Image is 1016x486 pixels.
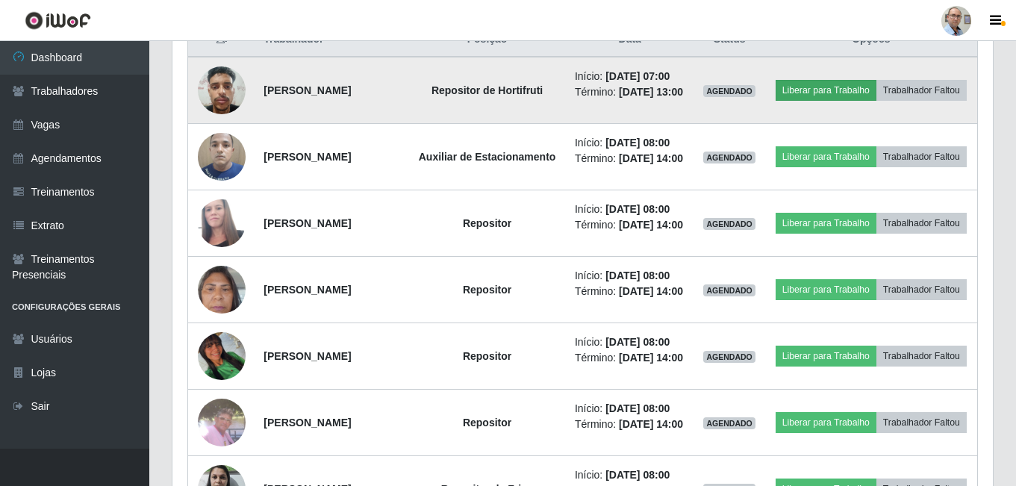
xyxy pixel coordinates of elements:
[463,217,511,229] strong: Repositor
[876,279,967,300] button: Trabalhador Faltou
[463,350,511,362] strong: Repositor
[605,137,670,149] time: [DATE] 08:00
[575,84,685,100] li: Término:
[605,203,670,215] time: [DATE] 08:00
[575,202,685,217] li: Início:
[264,350,351,362] strong: [PERSON_NAME]
[776,146,876,167] button: Liberar para Trabalho
[703,218,755,230] span: AGENDADO
[575,135,685,151] li: Início:
[575,467,685,483] li: Início:
[575,69,685,84] li: Início:
[703,417,755,429] span: AGENDADO
[264,151,351,163] strong: [PERSON_NAME]
[575,350,685,366] li: Término:
[703,85,755,97] span: AGENDADO
[876,146,967,167] button: Trabalhador Faltou
[876,213,967,234] button: Trabalhador Faltou
[605,70,670,82] time: [DATE] 07:00
[575,268,685,284] li: Início:
[776,80,876,101] button: Liberar para Trabalho
[703,351,755,363] span: AGENDADO
[198,125,246,188] img: 1718933519680.jpeg
[575,334,685,350] li: Início:
[198,332,246,380] img: 1757904871760.jpeg
[575,151,685,166] li: Término:
[605,336,670,348] time: [DATE] 08:00
[876,412,967,433] button: Trabalhador Faltou
[264,284,351,296] strong: [PERSON_NAME]
[776,213,876,234] button: Liberar para Trabalho
[876,346,967,367] button: Trabalhador Faltou
[619,352,683,364] time: [DATE] 14:00
[575,217,685,233] li: Término:
[605,270,670,281] time: [DATE] 08:00
[619,219,683,231] time: [DATE] 14:00
[619,285,683,297] time: [DATE] 14:00
[419,151,556,163] strong: Auxiliar de Estacionamento
[619,86,683,98] time: [DATE] 13:00
[198,258,246,321] img: 1706817877089.jpeg
[264,84,351,96] strong: [PERSON_NAME]
[776,279,876,300] button: Liberar para Trabalho
[198,183,246,264] img: 1709163979582.jpeg
[575,417,685,432] li: Término:
[776,346,876,367] button: Liberar para Trabalho
[463,284,511,296] strong: Repositor
[264,217,351,229] strong: [PERSON_NAME]
[575,401,685,417] li: Início:
[605,469,670,481] time: [DATE] 08:00
[876,80,967,101] button: Trabalhador Faltou
[431,84,543,96] strong: Repositor de Hortifruti
[264,417,351,429] strong: [PERSON_NAME]
[619,152,683,164] time: [DATE] 14:00
[703,152,755,163] span: AGENDADO
[776,412,876,433] button: Liberar para Trabalho
[703,284,755,296] span: AGENDADO
[605,402,670,414] time: [DATE] 08:00
[198,399,246,446] img: 1751483035975.jpeg
[25,11,91,30] img: CoreUI Logo
[619,418,683,430] time: [DATE] 14:00
[463,417,511,429] strong: Repositor
[575,284,685,299] li: Término:
[198,58,246,122] img: 1756441126533.jpeg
